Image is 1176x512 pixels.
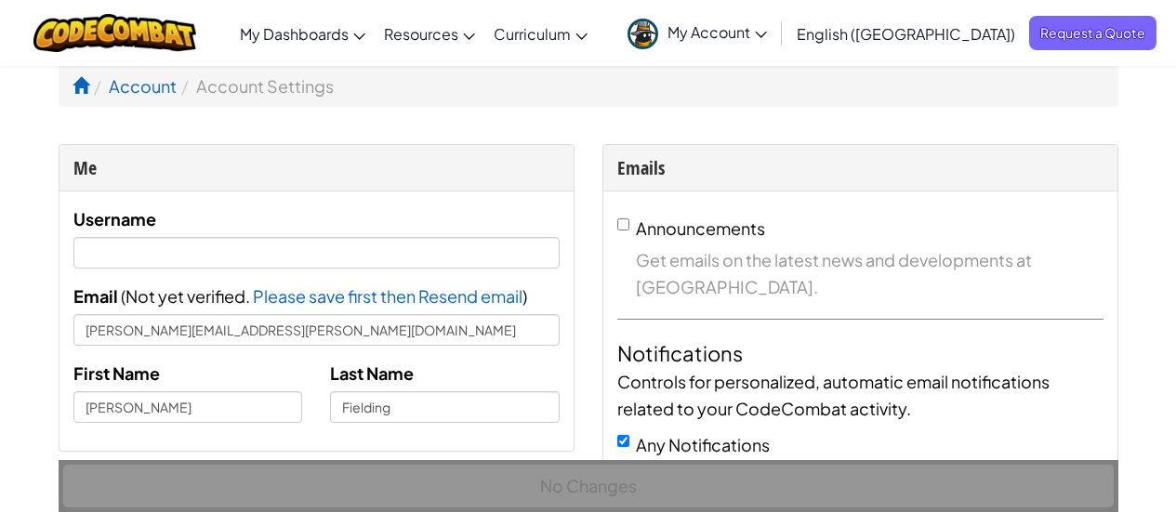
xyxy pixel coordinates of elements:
a: English ([GEOGRAPHIC_DATA]) [787,8,1024,59]
a: Request a Quote [1029,16,1156,50]
div: Emails [617,154,1103,181]
span: English ([GEOGRAPHIC_DATA]) [797,24,1015,44]
label: Any Notifications [636,434,770,455]
div: Me [73,154,560,181]
span: Controls for personalized, automatic email notifications related to your CodeCombat activity. [617,371,1050,419]
span: Please save first then Resend email [253,285,522,307]
span: Get emails on the latest news and developments at [GEOGRAPHIC_DATA]. [636,246,1103,300]
a: My Account [618,4,776,62]
span: Resources [384,24,458,44]
label: First Name [73,360,160,387]
img: avatar [628,19,658,49]
a: Resources [375,8,484,59]
a: Account [109,75,177,97]
li: Account Settings [177,72,334,99]
label: Announcements [636,217,765,239]
span: ( [118,285,126,307]
a: My Dashboards [231,8,375,59]
a: Curriculum [484,8,597,59]
span: Curriculum [494,24,571,44]
img: CodeCombat logo [33,14,196,52]
span: Email [73,285,118,307]
label: Last Name [330,360,414,387]
span: My Account [667,22,767,42]
span: My Dashboards [240,24,349,44]
label: Username [73,205,156,232]
span: ) [522,285,527,307]
span: Not yet verified. [126,285,253,307]
h4: Notifications [617,338,1103,368]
